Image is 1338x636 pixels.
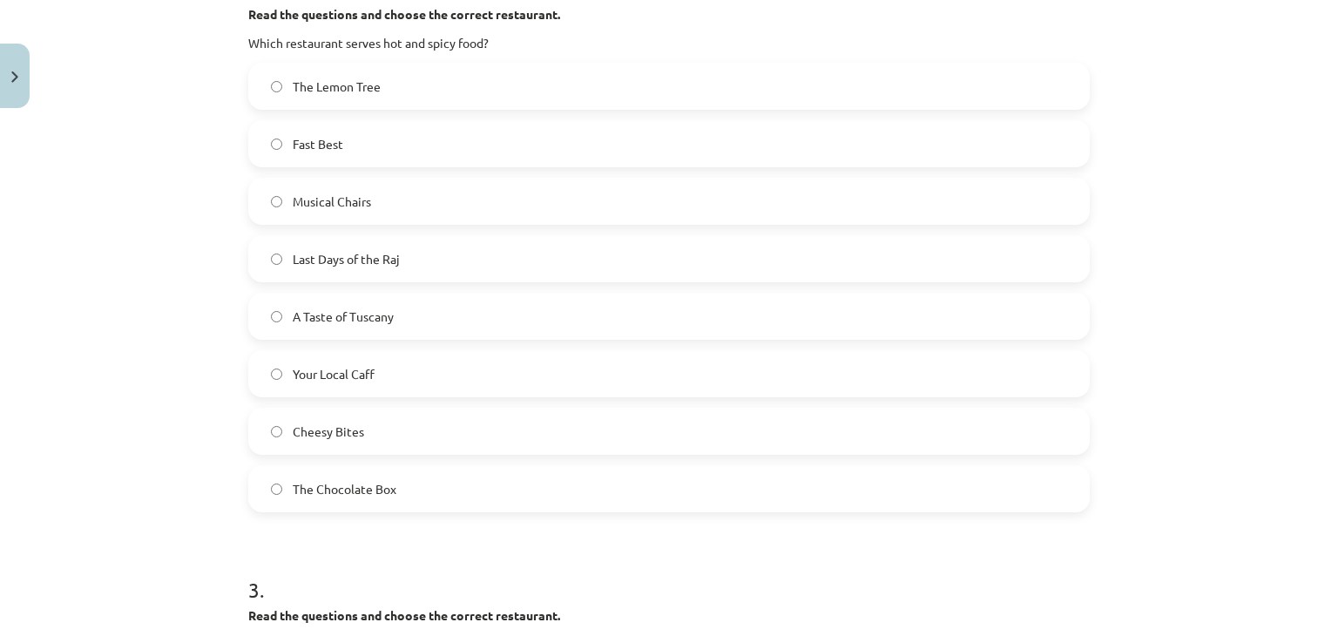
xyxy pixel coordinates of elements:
input: The Chocolate Box [271,484,282,495]
input: Fast Best [271,139,282,150]
span: Last Days of the Raj [293,250,400,268]
input: Cheesy Bites [271,426,282,437]
input: Last Days of the Raj [271,254,282,265]
span: A Taste of Tuscany [293,308,394,326]
input: Your Local Caff [271,369,282,380]
p: Which restaurant serves hot and spicy food? [248,34,1090,52]
input: Musical Chairs [271,196,282,207]
span: Cheesy Bites [293,423,364,441]
span: Fast Best [293,135,343,153]
span: Musical Chairs [293,193,371,211]
h1: 3 . [248,547,1090,601]
input: The Lemon Tree [271,81,282,92]
strong: Read the questions and choose the correct restaurant. [248,607,560,623]
span: The Lemon Tree [293,78,381,96]
span: Your Local Caff [293,365,375,383]
strong: Read the questions and choose the correct restaurant. [248,6,560,22]
img: icon-close-lesson-0947bae3869378f0d4975bcd49f059093ad1ed9edebbc8119c70593378902aed.svg [11,71,18,83]
input: A Taste of Tuscany [271,311,282,322]
span: The Chocolate Box [293,480,396,498]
